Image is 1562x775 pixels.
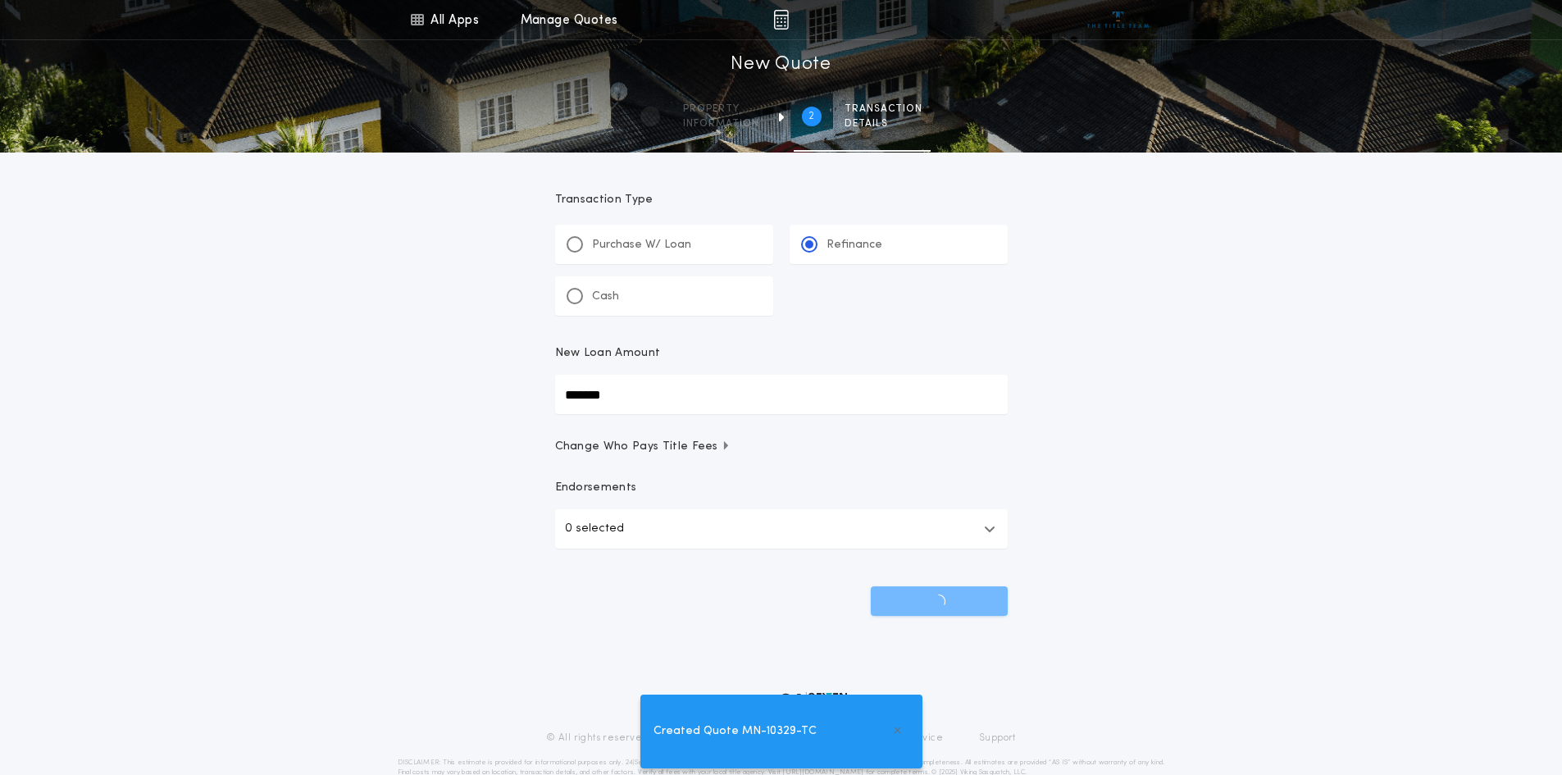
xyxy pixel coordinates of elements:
button: Change Who Pays Title Fees [555,439,1008,455]
p: New Loan Amount [555,345,661,362]
span: Transaction [845,103,922,116]
button: 0 selected [555,509,1008,549]
p: Transaction Type [555,192,1008,208]
span: Change Who Pays Title Fees [555,439,731,455]
img: vs-icon [1087,11,1149,28]
p: Refinance [827,237,882,253]
p: Cash [592,289,619,305]
span: details [845,117,922,130]
span: information [683,117,759,130]
img: img [773,10,789,30]
h1: New Quote [731,52,831,78]
p: Purchase W/ Loan [592,237,691,253]
h2: 2 [808,110,814,123]
p: 0 selected [565,519,624,539]
p: Endorsements [555,480,1008,496]
input: New Loan Amount [555,375,1008,414]
span: Property [683,103,759,116]
span: Created Quote MN-10329-TC [653,723,817,741]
